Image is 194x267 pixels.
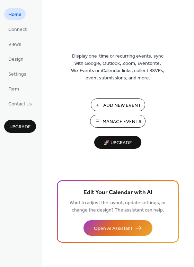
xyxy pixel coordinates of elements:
[4,83,23,94] a: Form
[4,68,30,79] a: Settings
[8,41,21,48] span: Views
[4,8,26,20] a: Home
[4,120,36,133] button: Upgrade
[4,38,25,50] a: Views
[91,98,145,111] button: Add New Event
[4,23,31,35] a: Connect
[94,136,141,149] button: 🚀 Upgrade
[103,118,141,126] span: Manage Events
[94,225,132,232] span: Open AI Assistant
[9,123,31,131] span: Upgrade
[90,115,145,128] button: Manage Events
[4,53,28,64] a: Design
[98,138,137,148] span: 🚀 Upgrade
[71,53,165,82] span: Display one-time or recurring events, sync with Google, Outlook, Zoom, Eventbrite, Wix Events or ...
[4,98,36,109] a: Contact Us
[83,220,152,236] button: Open AI Assistant
[103,102,141,109] span: Add New Event
[70,198,166,215] span: Want to adjust the layout, update settings, or change the design? The assistant can help.
[8,86,19,93] span: Form
[8,101,32,108] span: Contact Us
[83,188,152,198] span: Edit Your Calendar with AI
[8,26,27,33] span: Connect
[8,56,24,63] span: Design
[8,11,21,18] span: Home
[8,71,26,78] span: Settings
